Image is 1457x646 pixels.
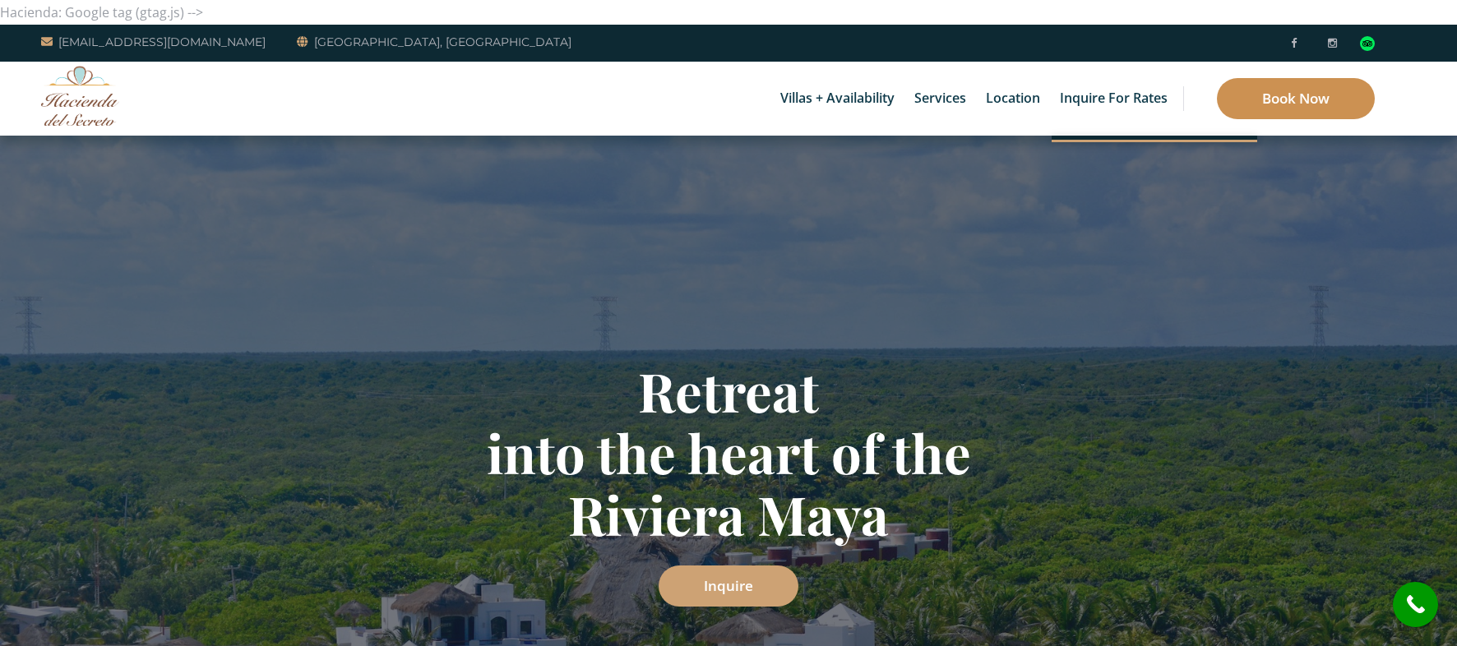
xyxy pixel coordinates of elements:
[1217,78,1375,119] a: Book Now
[1052,62,1176,136] a: Inquire for Rates
[772,62,903,136] a: Villas + Availability
[1360,36,1375,51] div: Read traveler reviews on Tripadvisor
[659,565,798,607] a: Inquire
[1393,582,1438,627] a: call
[41,66,119,126] img: Awesome Logo
[247,360,1210,545] h1: Retreat into the heart of the Riviera Maya
[1360,36,1375,51] img: Tripadvisor_logomark.svg
[41,32,266,52] a: [EMAIL_ADDRESS][DOMAIN_NAME]
[1397,586,1434,623] i: call
[978,62,1048,136] a: Location
[297,32,571,52] a: [GEOGRAPHIC_DATA], [GEOGRAPHIC_DATA]
[906,62,974,136] a: Services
